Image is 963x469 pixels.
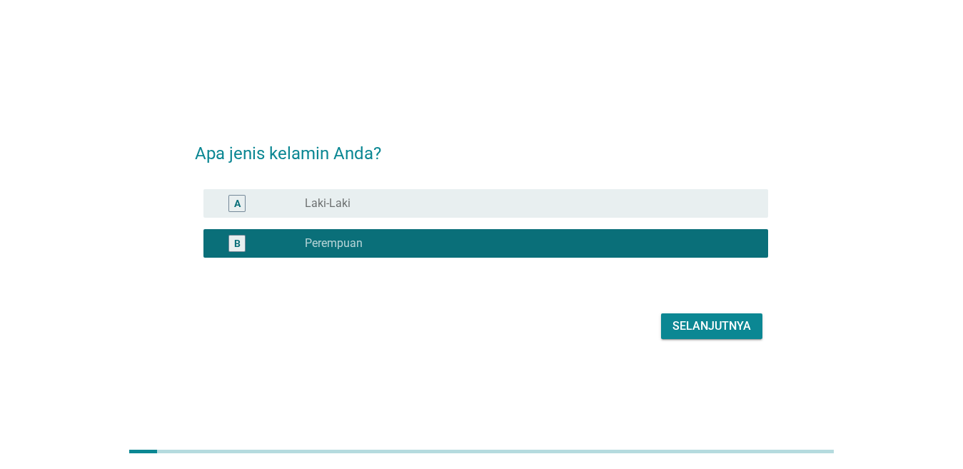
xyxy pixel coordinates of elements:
[195,126,768,166] h2: Apa jenis kelamin Anda?
[234,196,241,211] div: A
[234,236,241,251] div: B
[305,236,363,251] label: Perempuan
[305,196,351,211] label: Laki-Laki
[661,313,762,339] button: Selanjutnya
[672,318,751,335] div: Selanjutnya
